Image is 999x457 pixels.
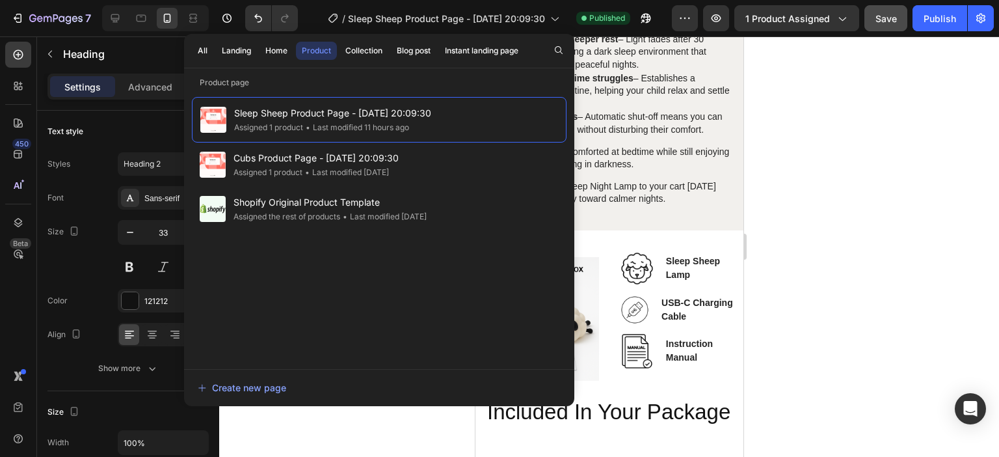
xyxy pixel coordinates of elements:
[39,74,255,100] p: – Automatic shut-off means you can leave the room without disturbing their comfort.
[912,5,967,31] button: Publish
[233,150,399,166] span: Cubs Product Page - [DATE] 20:09:30
[39,36,255,74] p: – Establishes a predictable routine, helping your child relax and settle more easily.
[98,362,159,375] div: Show more
[47,326,84,344] div: Align
[342,12,345,25] span: /
[144,258,174,288] img: gempages_552700203736499315-6675fa1f-5097-4ee6-ad84-0b0a57e99162.png
[234,105,431,121] span: Sleep Sheep Product Page - [DATE] 20:09:30
[234,121,303,134] div: Assigned 1 product
[12,139,31,149] div: 450
[302,45,331,57] div: Product
[589,12,625,24] span: Published
[13,109,255,135] p: Help your child feel comforted at bedtime while still enjoying the benefits of sleeping in darkness.
[222,45,251,57] div: Landing
[340,210,427,223] div: Last modified [DATE]
[198,45,207,57] div: All
[47,192,64,204] div: Font
[39,36,158,47] strong: Reduces bedtime struggles
[233,210,340,223] div: Assigned the rest of products
[391,42,436,60] button: Blog post
[302,166,389,179] div: Last modified [DATE]
[734,5,859,31] button: 1 product assigned
[128,80,172,94] p: Advanced
[197,375,561,401] button: Create new page
[118,431,208,454] input: Auto
[64,80,101,94] p: Settings
[875,13,897,24] span: Save
[85,10,91,26] p: 7
[13,144,255,169] p: ✨ Add the Sleep Sheep Night Lamp to your cart [DATE] and start your journey toward calmer nights.
[47,404,82,421] div: Size
[348,12,545,25] span: Sleep Sheep Product Page - [DATE] 20:09:30
[39,75,102,85] strong: No return trips
[144,215,179,249] img: gempages_552700203736499315-5a4460f5-9e46-4a03-a6d2-f4205af52289.png
[445,45,518,57] div: Instant landing page
[245,5,298,31] div: Undo/Redo
[198,381,286,395] div: Create new page
[397,45,431,57] div: Blog post
[343,212,347,221] span: •
[345,45,382,57] div: Collection
[306,122,310,132] span: •
[186,260,267,287] p: USB-C Charging Cable
[144,296,206,307] div: 121212
[924,12,956,25] div: Publish
[475,36,743,457] iframe: Design area
[303,121,409,134] div: Last modified 11 hours ago
[233,195,427,210] span: Shopify Original Product Template
[184,76,574,89] p: Product page
[47,158,70,170] div: Styles
[216,42,257,60] button: Landing
[47,126,83,137] div: Text style
[47,223,82,241] div: Size
[10,361,258,391] h2: Included In Your Package
[296,42,337,60] button: Product
[260,42,293,60] button: Home
[5,5,97,31] button: 7
[118,152,209,176] button: Heading 2
[63,46,204,62] p: Heading
[340,42,388,60] button: Collection
[265,45,287,57] div: Home
[439,42,524,60] button: Instant landing page
[191,218,267,245] p: Sleep Sheep Lamp
[745,12,830,25] span: 1 product assigned
[124,158,161,170] span: Heading 2
[864,5,907,31] button: Save
[47,357,209,380] button: Show more
[192,42,213,60] button: All
[955,393,986,424] div: Open Intercom Messenger
[305,167,310,177] span: •
[47,295,68,307] div: Color
[144,298,179,332] img: gempages_552700203736499315-1b78cdd6-ed4a-45c2-a38f-62cd917a5203.png
[191,301,267,328] p: Instruction Manual
[233,166,302,179] div: Assigned 1 product
[144,193,206,204] div: Sans-serif
[47,437,69,449] div: Width
[10,238,31,249] div: Beta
